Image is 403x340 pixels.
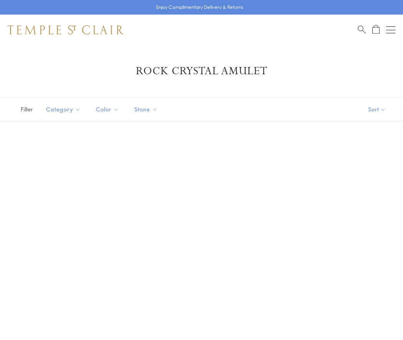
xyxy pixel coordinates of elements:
[372,25,380,34] a: Open Shopping Bag
[42,105,86,114] span: Category
[19,64,384,78] h1: Rock Crystal Amulet
[40,101,86,118] button: Category
[130,105,164,114] span: Stone
[92,105,125,114] span: Color
[90,101,125,118] button: Color
[129,101,164,118] button: Stone
[156,3,243,11] p: Enjoy Complimentary Delivery & Returns
[8,25,124,34] img: Temple St. Clair
[358,25,366,34] a: Search
[386,25,395,34] button: Open navigation
[351,98,403,121] button: Show sort by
